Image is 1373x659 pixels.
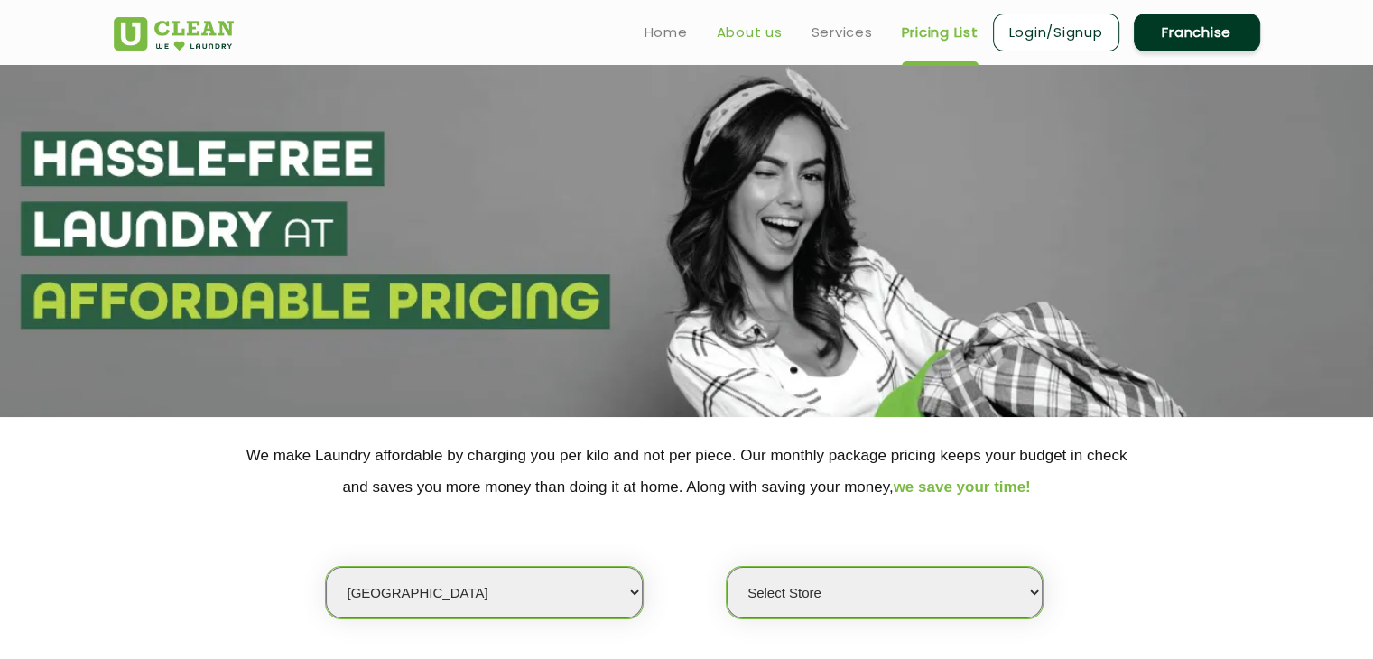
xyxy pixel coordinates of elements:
a: Services [812,22,873,43]
p: We make Laundry affordable by charging you per kilo and not per piece. Our monthly package pricin... [114,440,1260,503]
span: we save your time! [894,478,1031,496]
a: Home [645,22,688,43]
a: About us [717,22,783,43]
a: Franchise [1134,14,1260,51]
img: UClean Laundry and Dry Cleaning [114,17,234,51]
a: Pricing List [902,22,979,43]
a: Login/Signup [993,14,1119,51]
